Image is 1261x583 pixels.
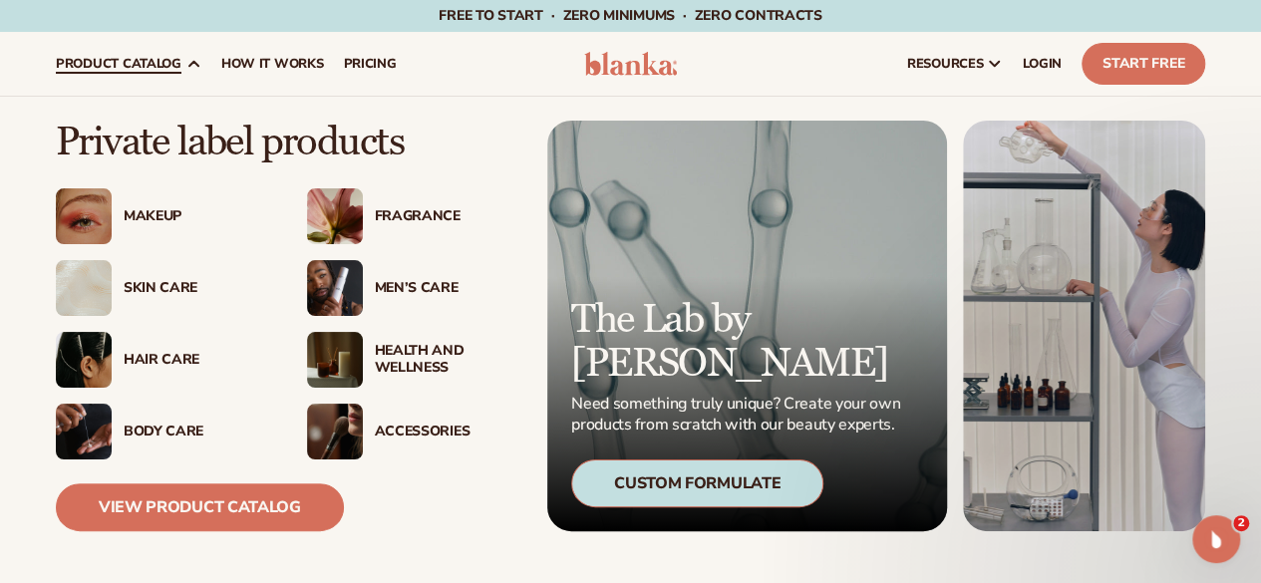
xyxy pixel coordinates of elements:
img: Pink blooming flower. [307,188,363,244]
a: LOGIN [1013,32,1072,96]
a: Male holding moisturizer bottle. Men’s Care [307,260,518,316]
div: Skin Care [124,280,267,297]
a: Start Free [1082,43,1205,85]
div: Hair Care [124,352,267,369]
span: pricing [343,56,396,72]
p: Private label products [56,121,517,164]
iframe: Intercom live chat [1192,515,1240,563]
a: product catalog [46,32,211,96]
a: Female with glitter eye makeup. Makeup [56,188,267,244]
img: logo [584,52,678,76]
a: Female with makeup brush. Accessories [307,404,518,459]
a: Pink blooming flower. Fragrance [307,188,518,244]
a: resources [897,32,1013,96]
div: Custom Formulate [571,459,823,507]
a: Candles and incense on table. Health And Wellness [307,332,518,388]
p: The Lab by [PERSON_NAME] [571,298,906,386]
div: Makeup [124,208,267,225]
img: Male holding moisturizer bottle. [307,260,363,316]
img: Candles and incense on table. [307,332,363,388]
span: Free to start · ZERO minimums · ZERO contracts [439,6,821,25]
span: product catalog [56,56,181,72]
div: Fragrance [375,208,518,225]
a: Microscopic product formula. The Lab by [PERSON_NAME] Need something truly unique? Create your ow... [547,121,947,531]
div: Men’s Care [375,280,518,297]
img: Cream moisturizer swatch. [56,260,112,316]
img: Female with makeup brush. [307,404,363,459]
a: Cream moisturizer swatch. Skin Care [56,260,267,316]
div: Health And Wellness [375,343,518,377]
a: Female hair pulled back with clips. Hair Care [56,332,267,388]
div: Accessories [375,424,518,440]
span: resources [907,56,983,72]
a: pricing [333,32,406,96]
a: View Product Catalog [56,483,344,531]
a: How It Works [211,32,334,96]
span: How It Works [221,56,324,72]
img: Male hand applying moisturizer. [56,404,112,459]
span: 2 [1233,515,1249,531]
a: Male hand applying moisturizer. Body Care [56,404,267,459]
div: Body Care [124,424,267,440]
img: Female hair pulled back with clips. [56,332,112,388]
img: Female with glitter eye makeup. [56,188,112,244]
p: Need something truly unique? Create your own products from scratch with our beauty experts. [571,394,906,436]
span: LOGIN [1023,56,1062,72]
img: Female in lab with equipment. [963,121,1205,531]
